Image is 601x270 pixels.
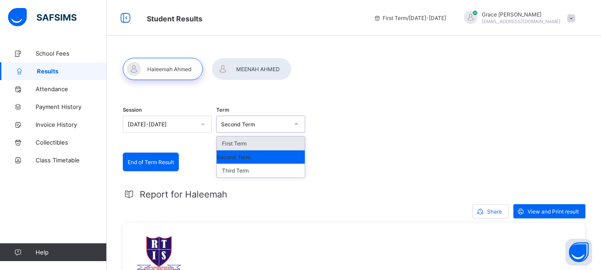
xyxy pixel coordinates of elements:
span: End of Term Result [128,159,174,165]
span: Invoice History [36,121,107,128]
span: session/term information [374,15,446,21]
span: Payment History [36,103,107,110]
span: Results [37,68,107,75]
div: Third Term [217,164,305,177]
span: Session [123,107,142,113]
span: Class Timetable [36,157,107,164]
span: Student Results [147,14,202,23]
div: Second Term [217,150,305,164]
span: Share [487,208,502,215]
span: Grace [PERSON_NAME] [482,11,561,18]
button: Open asap [565,239,592,266]
div: [DATE]-[DATE] [128,121,195,128]
span: [EMAIL_ADDRESS][DOMAIN_NAME] [482,19,561,24]
div: First Term [217,137,305,150]
span: Collectibles [36,139,107,146]
span: View and Print result [528,208,579,215]
span: Attendance [36,85,107,93]
span: School Fees [36,50,107,57]
div: Second Term [221,121,289,128]
span: Report for Haleemah [140,189,227,200]
span: Help [36,249,106,256]
span: Term [216,107,229,113]
img: safsims [8,8,77,27]
div: GraceAhmed [455,11,580,25]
